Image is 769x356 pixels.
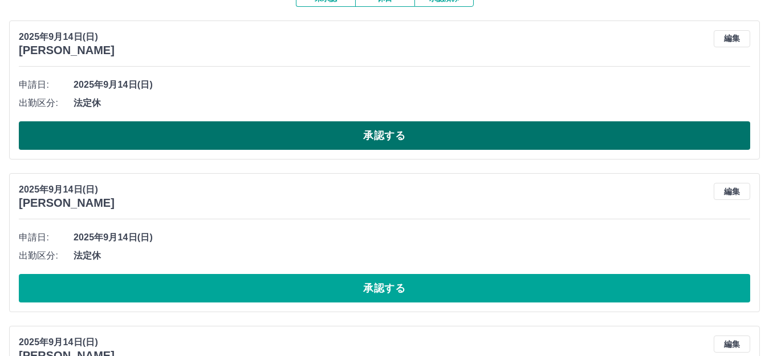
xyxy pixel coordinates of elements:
[19,96,74,110] span: 出勤区分:
[19,78,74,92] span: 申請日:
[74,231,750,244] span: 2025年9月14日(日)
[19,183,115,197] p: 2025年9月14日(日)
[19,274,750,302] button: 承認する
[74,78,750,92] span: 2025年9月14日(日)
[19,121,750,150] button: 承認する
[19,249,74,263] span: 出勤区分:
[19,30,115,44] p: 2025年9月14日(日)
[74,96,750,110] span: 法定休
[714,30,750,47] button: 編集
[19,197,115,210] h3: [PERSON_NAME]
[714,183,750,200] button: 編集
[19,335,115,349] p: 2025年9月14日(日)
[19,44,115,57] h3: [PERSON_NAME]
[19,231,74,244] span: 申請日:
[74,249,750,263] span: 法定休
[714,335,750,353] button: 編集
